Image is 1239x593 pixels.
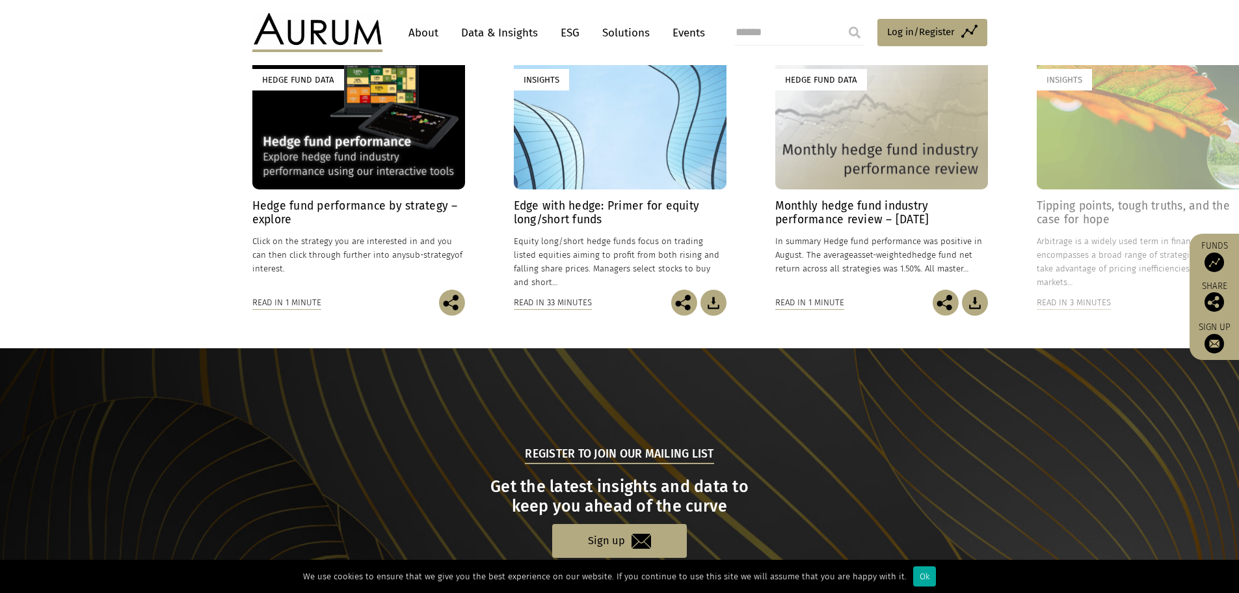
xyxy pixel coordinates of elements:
[887,24,955,40] span: Log in/Register
[775,234,988,275] p: In summary Hedge fund performance was positive in August. The average hedge fund net return acros...
[877,19,987,46] a: Log in/Register
[252,13,382,52] img: Aurum
[252,69,344,90] div: Hedge Fund Data
[1205,253,1224,272] img: Access Funds
[1037,296,1111,310] div: Read in 3 minutes
[775,296,844,310] div: Read in 1 minute
[666,21,705,45] a: Events
[252,296,321,310] div: Read in 1 minute
[700,290,726,316] img: Download Article
[514,296,592,310] div: Read in 33 minutes
[402,21,445,45] a: About
[439,290,465,316] img: Share this post
[1196,322,1232,353] a: Sign up
[552,524,687,557] a: Sign up
[455,21,544,45] a: Data & Insights
[775,69,867,90] div: Hedge Fund Data
[252,56,465,289] a: Hedge Fund Data Hedge fund performance by strategy – explore Click on the strategy you are intere...
[514,234,726,290] p: Equity long/short hedge funds focus on trading listed equities aiming to profit from both rising ...
[514,199,726,227] h4: Edge with hedge: Primer for equity long/short funds
[1205,334,1224,353] img: Sign up to our newsletter
[842,20,868,46] input: Submit
[514,56,726,289] a: Insights Edge with hedge: Primer for equity long/short funds Equity long/short hedge funds focus ...
[1196,240,1232,272] a: Funds
[252,234,465,275] p: Click on the strategy you are interested in and you can then click through further into any of in...
[853,250,912,260] span: asset-weighted
[1037,69,1092,90] div: Insights
[962,290,988,316] img: Download Article
[596,21,656,45] a: Solutions
[1205,292,1224,312] img: Share this post
[933,290,959,316] img: Share this post
[1196,282,1232,312] div: Share
[254,477,985,516] h3: Get the latest insights and data to keep you ahead of the curve
[554,21,586,45] a: ESG
[775,199,988,227] h4: Monthly hedge fund industry performance review – [DATE]
[671,290,697,316] img: Share this post
[775,56,988,289] a: Hedge Fund Data Monthly hedge fund industry performance review – [DATE] In summary Hedge fund per...
[525,446,713,464] h5: Register to join our mailing list
[913,566,936,586] div: Ok
[406,250,455,260] span: sub-strategy
[514,69,569,90] div: Insights
[252,199,465,227] h4: Hedge fund performance by strategy – explore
